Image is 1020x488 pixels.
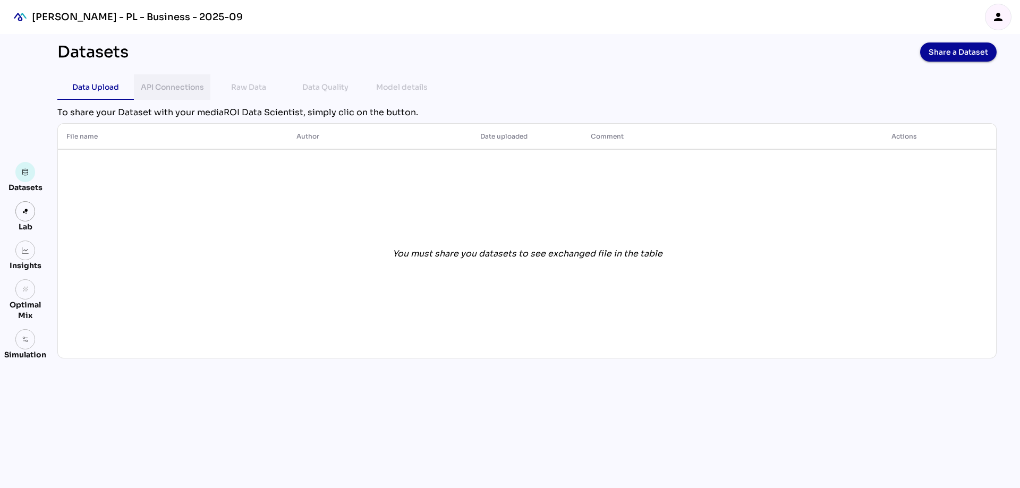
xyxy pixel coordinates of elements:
i: grain [22,286,29,293]
img: graph.svg [22,247,29,254]
div: Optimal Mix [4,299,46,321]
button: Share a Dataset [920,42,997,62]
th: Author [288,124,472,149]
img: data.svg [22,168,29,176]
div: [PERSON_NAME] - PL - Business - 2025-09 [32,11,243,23]
img: lab.svg [22,208,29,215]
th: Actions [812,124,996,149]
th: Date uploaded [472,124,582,149]
div: Simulation [4,349,46,360]
div: API Connections [141,81,204,93]
img: settings.svg [22,336,29,343]
span: Share a Dataset [929,45,988,59]
th: File name [58,124,288,149]
div: Lab [14,221,37,232]
div: Datasets [8,182,42,193]
i: person [992,11,1005,23]
div: Model details [376,81,428,93]
div: Datasets [57,42,129,62]
div: To share your Dataset with your mediaROI Data Scientist, simply clic on the button. [57,106,997,119]
div: mediaROI [8,5,32,29]
div: Raw Data [231,81,266,93]
div: Insights [10,260,41,271]
div: You must share you datasets to see exchanged file in the table [393,247,662,260]
div: Data Upload [72,81,119,93]
div: Data Quality [302,81,348,93]
th: Comment [582,124,812,149]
